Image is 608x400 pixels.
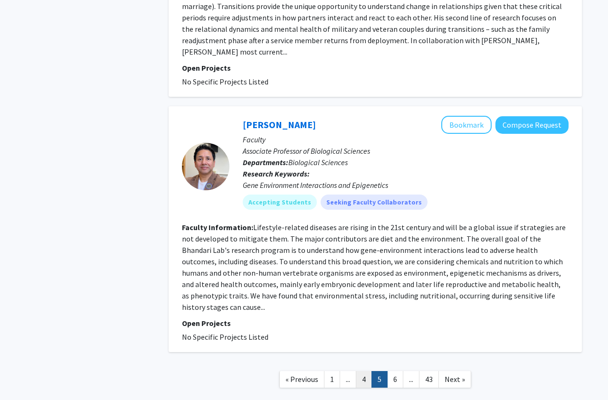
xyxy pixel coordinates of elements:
mat-chip: Seeking Faculty Collaborators [321,195,427,210]
a: [PERSON_NAME] [243,119,316,130]
iframe: Chat [7,357,40,393]
p: Faculty [243,134,569,145]
p: Open Projects [182,62,569,74]
nav: Page navigation [169,362,582,400]
span: « Previous [285,374,318,384]
span: No Specific Projects Listed [182,332,268,342]
a: 43 [419,371,439,388]
b: Faculty Information: [182,223,253,232]
a: 4 [356,371,372,388]
a: Next [438,371,471,388]
a: 1 [324,371,340,388]
a: 6 [387,371,403,388]
button: Compose Request to Ramji K. Bhandari [495,116,569,134]
fg-read-more: Lifestyle-related diseases are rising in the 21st century and will be a global issue if strategie... [182,223,566,312]
span: ... [346,374,350,384]
a: 5 [371,371,388,388]
p: Associate Professor of Biological Sciences [243,145,569,157]
p: Open Projects [182,317,569,329]
mat-chip: Accepting Students [243,195,317,210]
span: Next » [445,374,465,384]
a: Previous [279,371,324,388]
div: Gene Environment Interactions and Epigenetics [243,179,569,191]
span: Biological Sciences [288,158,348,167]
button: Add Ramji K. Bhandari to Bookmarks [441,116,492,134]
span: No Specific Projects Listed [182,77,268,86]
b: Research Keywords: [243,169,310,178]
b: Departments: [243,158,288,167]
span: ... [409,374,413,384]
